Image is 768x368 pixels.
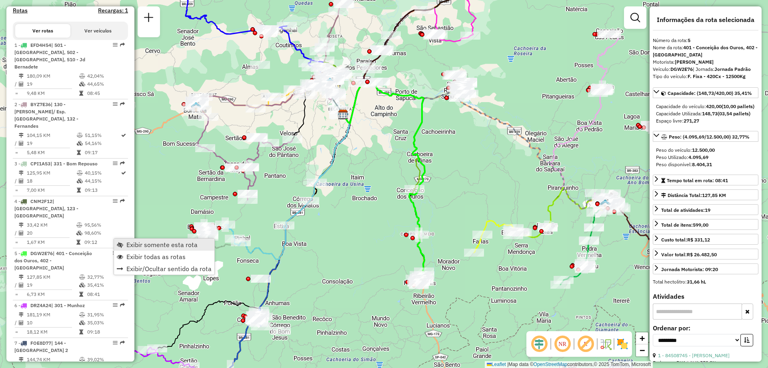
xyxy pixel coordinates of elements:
td: 7,00 KM [26,186,76,194]
span: EFD4H54 [30,42,51,48]
div: Atividade não roteirizada - RODOSNACK BELA VISTA [372,47,392,55]
td: 09:13 [84,186,120,194]
td: / [14,80,18,88]
strong: 8.404,31 [692,161,712,167]
div: Atividade não roteirizada - 62.451.912 TAIS FERNANDA DOMINGUES [310,47,330,55]
i: Tempo total em rota [79,292,83,297]
div: Total hectolitro: [653,278,758,286]
td: 104,15 KM [26,131,76,139]
div: Atividade não roteirizada - CINEZIO DE MELO e CI [424,30,444,38]
td: 19 [26,139,76,147]
span: CNM2F12 [30,198,52,204]
span: DRZ4A24 [30,302,51,308]
div: Capacidade do veículo: [656,103,755,110]
strong: 599,00 [693,222,708,228]
a: Leaflet [487,362,506,367]
span: Ocultar deslocamento [530,334,549,354]
div: Atividade não roteirizada - WESLEY SANTOS DA SIL [424,30,444,38]
span: CPI1A53 [30,161,50,167]
td: 08:45 [87,89,125,97]
td: 09:17 [84,149,120,157]
div: Número da rota: [653,37,758,44]
span: | 301 - Munhoz [51,302,85,308]
strong: R$ 26.482,50 [687,251,717,257]
span: Peso: (4.095,69/12.500,00) 32,77% [669,134,750,140]
td: 32,77% [87,273,125,281]
span: Ocultar NR [553,334,572,354]
div: Veículo: [653,66,758,73]
span: Exibir rótulo [576,334,595,354]
span: Capacidade: (148,73/420,00) 35,41% [668,90,752,96]
td: 6,73 KM [26,290,79,298]
td: 42,04% [87,72,125,80]
div: Valor total: [661,251,717,258]
strong: 12.500,00 [692,147,715,153]
h4: Atividades [653,293,758,300]
em: Rota exportada [120,340,125,345]
div: Capacidade Utilizada: [656,110,755,117]
span: FOE8D77 [30,340,51,346]
span: BYZ7E36 [30,101,51,107]
h4: Rotas [13,7,28,14]
td: 44,65% [87,80,125,88]
i: % de utilização da cubagem [79,283,85,288]
i: % de utilização da cubagem [79,82,85,86]
div: Endereço: RUA LAVA PES SN [653,359,758,366]
div: Atividade não roteirizada - GERALDO ROBERTO RIBE [362,65,382,73]
i: % de utilização da cubagem [77,179,83,183]
i: % de utilização do peso [79,275,85,280]
img: Borda da Mata [191,102,201,112]
li: Exibir todas as rotas [114,251,214,263]
td: 125,95 KM [26,169,76,177]
button: Ordem crescente [740,334,753,346]
img: Fluxo de ruas [599,338,612,350]
div: Custo total: [661,236,710,243]
i: Rota otimizada [121,171,126,175]
i: Total de Atividades [19,82,24,86]
td: 181,19 KM [26,311,79,319]
i: Distância Total [19,312,24,317]
div: Atividade não roteirizada - LUIZ FERNANDO DA SIL [425,30,445,38]
td: 1,67 KM [26,238,76,246]
a: Tempo total em rota: 08:41 [653,175,758,185]
a: 1 - 84508745 - [PERSON_NAME] [658,352,730,358]
div: Map data © contributors,© 2025 TomTom, Microsoft [485,361,653,368]
a: Total de atividades:19 [653,204,758,215]
span: 127,85 KM [702,192,726,198]
td: 44,15% [84,177,120,185]
i: Tempo total em rota [79,91,83,96]
h4: Informações da rota selecionada [653,16,758,24]
div: Atividade não roteirizada - JORGE LUZ SILVA CAMP [423,29,443,37]
td: 31,95% [87,311,125,319]
div: Peso: (4.095,69/12.500,00) 32,77% [653,143,758,171]
span: − [640,345,645,355]
a: Total de itens:599,00 [653,219,758,230]
strong: 19 [705,207,710,213]
strong: R$ 331,12 [687,237,710,243]
td: 95,56% [84,221,124,229]
span: DGW2E76 [30,250,53,256]
div: Atividade não roteirizada - DIRCEU DE OLIVEIRA R [370,78,390,86]
strong: 5 [688,37,690,43]
div: Atividade não roteirizada - 26.244.096 VANILDA LOPES DE OLIVEIRA [250,61,270,69]
em: Opções [113,42,118,47]
a: Capacidade: (148,73/420,00) 35,41% [653,87,758,98]
td: 54,16% [84,139,120,147]
a: Zoom in [636,332,648,344]
div: Atividade não roteirizada - MARILENE EUFRASIO DE ARAUJO [355,62,375,70]
i: Tempo total em rota [79,330,83,334]
a: Custo total:R$ 331,12 [653,234,758,245]
i: Total de Atividades [19,179,24,183]
span: 5 - [14,250,92,271]
h4: Recargas: 1 [98,7,128,14]
div: Nome da rota: [653,44,758,58]
div: Total de itens: [661,221,708,229]
td: 35,03% [87,319,125,327]
td: 180,09 KM [26,72,79,80]
i: % de utilização do peso [79,357,85,362]
i: Tempo total em rota [77,150,81,155]
i: % de utilização do peso [79,312,85,317]
em: Opções [113,340,118,345]
span: | 401 - Conceição dos Ouros, 402 - [GEOGRAPHIC_DATA] [14,250,92,271]
i: Distância Total [19,357,24,362]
